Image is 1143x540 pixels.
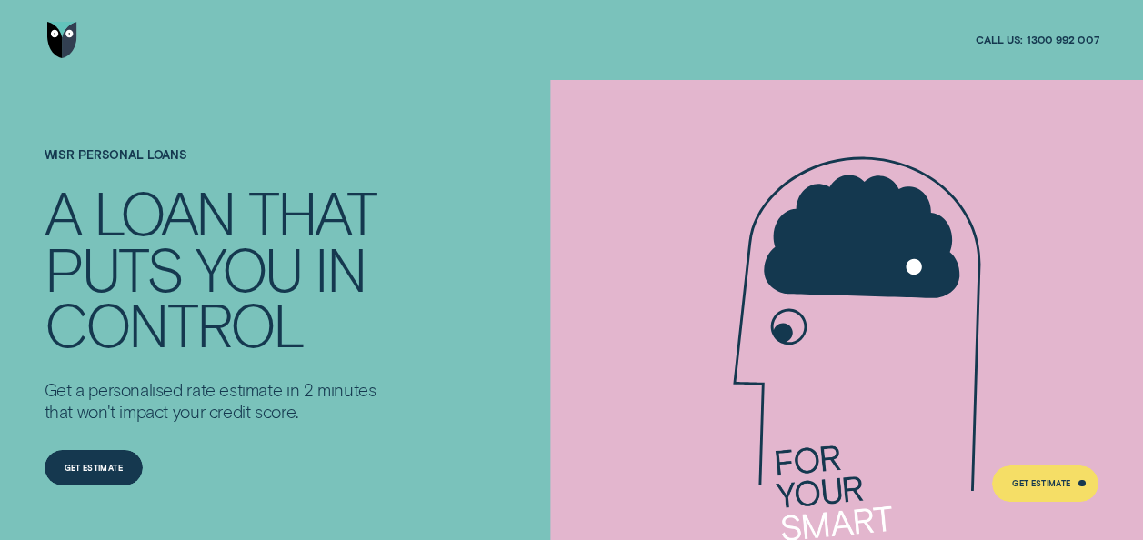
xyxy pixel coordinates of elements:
p: Get a personalised rate estimate in 2 minutes that won't impact your credit score. [45,379,393,423]
a: Get Estimate [45,450,143,486]
h1: Wisr Personal Loans [45,148,393,185]
a: Call us:1300 992 007 [976,33,1098,46]
span: 1300 992 007 [1027,33,1099,46]
a: Get Estimate [992,465,1098,502]
h4: A LOAN THAT PUTS YOU IN CONTROL [45,185,393,353]
div: IN [315,241,366,297]
img: Wisr [47,22,77,58]
div: A [45,185,80,241]
div: YOU [196,241,301,297]
div: CONTROL [45,296,304,353]
div: THAT [248,185,376,241]
span: Call us: [976,33,1023,46]
div: PUTS [45,241,182,297]
div: LOAN [94,185,235,241]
